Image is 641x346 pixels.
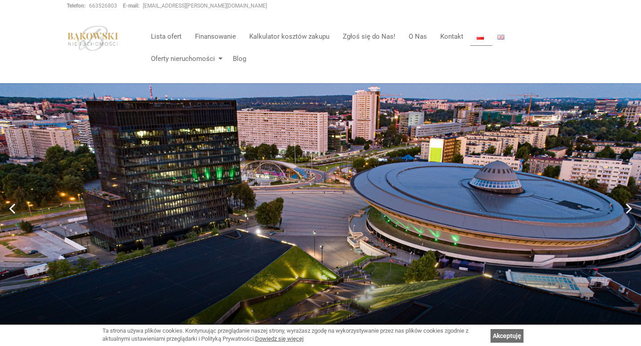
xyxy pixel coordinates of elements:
strong: E-mail: [123,3,139,9]
img: logo [67,25,119,51]
div: Ta strona używa plików cookies. Kontynuując przeglądanie naszej strony, wyrażasz zgodę na wykorzy... [102,327,486,343]
a: 663526803 [89,3,117,9]
a: Dowiedz się więcej [255,335,304,342]
img: English [497,35,504,40]
a: Kalkulator kosztów zakupu [243,28,336,45]
a: O Nas [402,28,434,45]
a: [EMAIL_ADDRESS][PERSON_NAME][DOMAIN_NAME] [143,3,267,9]
strong: Telefon: [67,3,85,9]
a: Akceptuję [491,329,523,342]
a: Zgłoś się do Nas! [336,28,402,45]
img: Polski [477,35,484,40]
a: Oferty nieruchomości [144,50,226,68]
a: Kontakt [434,28,470,45]
a: Blog [226,50,246,68]
a: Lista ofert [144,28,188,45]
a: Finansowanie [188,28,243,45]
